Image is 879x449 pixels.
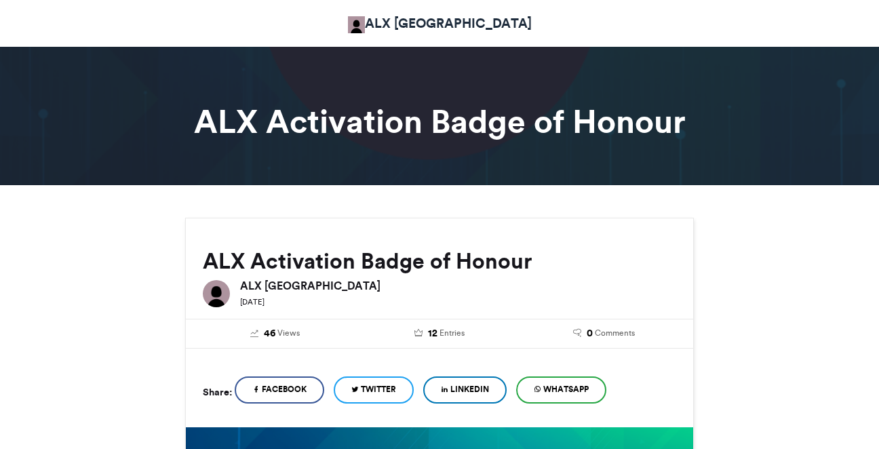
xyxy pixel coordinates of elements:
a: Twitter [334,376,414,404]
span: Entries [439,327,465,339]
span: LinkedIn [450,383,489,395]
span: 46 [264,326,275,341]
a: Facebook [235,376,324,404]
span: Twitter [361,383,396,395]
a: ALX [GEOGRAPHIC_DATA] [348,14,532,33]
h5: Share: [203,383,232,401]
a: 12 Entries [368,326,512,341]
span: 12 [428,326,437,341]
small: [DATE] [240,297,265,307]
a: LinkedIn [423,376,507,404]
a: WhatsApp [516,376,606,404]
span: 0 [587,326,593,341]
img: ALX Africa [203,280,230,307]
h6: ALX [GEOGRAPHIC_DATA] [240,280,676,291]
h2: ALX Activation Badge of Honour [203,249,676,273]
h1: ALX Activation Badge of Honour [63,105,816,138]
span: WhatsApp [543,383,589,395]
a: 46 Views [203,326,347,341]
span: Facebook [262,383,307,395]
span: Comments [595,327,635,339]
a: 0 Comments [532,326,676,341]
img: ALX Africa [348,16,365,33]
span: Views [277,327,300,339]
